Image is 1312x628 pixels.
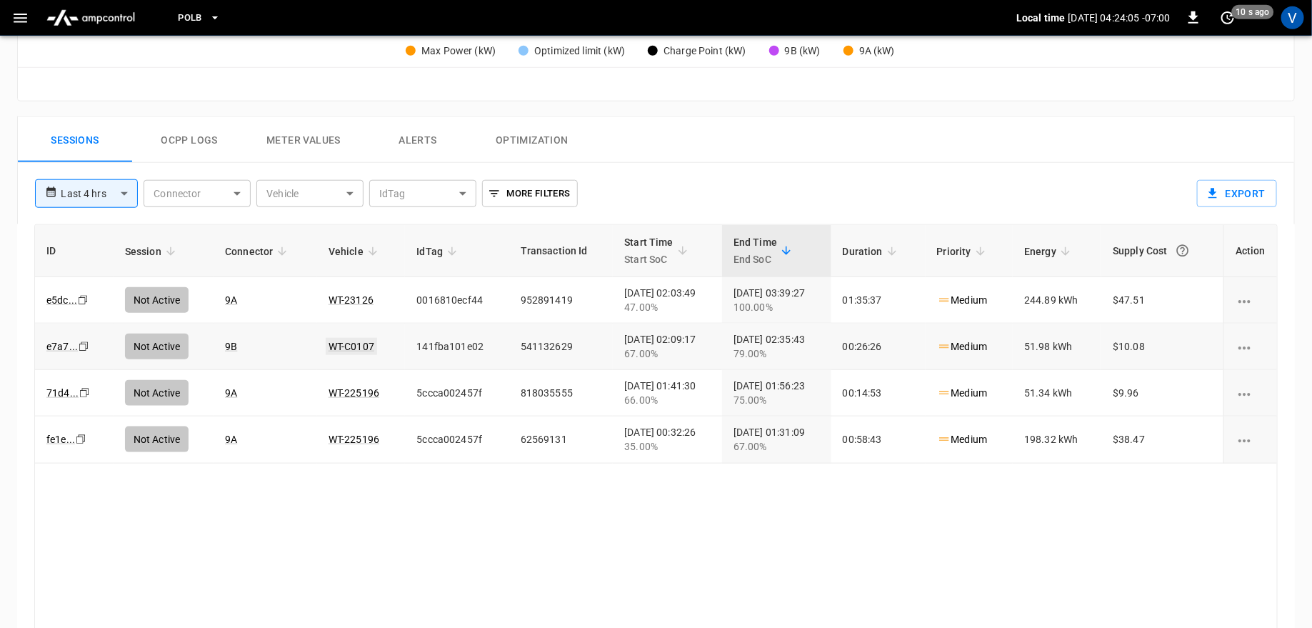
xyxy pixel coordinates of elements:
[361,117,475,163] button: Alerts
[125,287,189,313] div: Not Active
[534,44,625,59] div: Optimized limit (kW)
[1013,277,1101,324] td: 244.89 kWh
[624,347,711,361] div: 67.00%
[246,117,361,163] button: Meter Values
[1197,180,1277,207] button: Export
[733,393,820,407] div: 75.00%
[624,379,711,407] div: [DATE] 01:41:30
[46,341,78,352] a: e7a7...
[225,341,237,352] a: 9B
[76,292,91,308] div: copy
[624,393,711,407] div: 66.00%
[1170,238,1196,264] button: The cost of your charging session based on your supply rates
[35,225,114,277] th: ID
[624,234,673,268] div: Start Time
[1013,324,1101,370] td: 51.98 kWh
[831,324,926,370] td: 00:26:26
[225,387,237,399] a: 9A
[172,4,226,32] button: PoLB
[178,10,202,26] span: PoLB
[405,370,509,417] td: 5ccca002457f
[831,277,926,324] td: 01:35:37
[1016,11,1066,25] p: Local time
[733,332,820,361] div: [DATE] 02:35:43
[1101,370,1223,417] td: $9.96
[785,44,821,59] div: 9B (kW)
[74,432,89,447] div: copy
[937,432,988,447] p: Medium
[78,385,92,401] div: copy
[225,243,291,260] span: Connector
[624,234,692,268] span: Start TimeStart SoC
[509,370,614,417] td: 818035555
[329,243,382,260] span: Vehicle
[733,347,820,361] div: 79.00%
[1236,293,1266,307] div: charging session options
[35,225,1277,463] table: sessions table
[225,294,237,306] a: 9A
[937,386,988,401] p: Medium
[624,332,711,361] div: [DATE] 02:09:17
[61,180,138,207] div: Last 4 hrs
[329,434,379,445] a: WT-225196
[405,417,509,463] td: 5ccca002457f
[1101,324,1223,370] td: $10.08
[77,339,91,354] div: copy
[1236,386,1266,400] div: charging session options
[125,243,180,260] span: Session
[1024,243,1075,260] span: Energy
[1013,370,1101,417] td: 51.34 kWh
[1068,11,1171,25] p: [DATE] 04:24:05 -07:00
[125,334,189,359] div: Not Active
[405,277,509,324] td: 0016810ecf44
[329,294,374,306] a: WT-23126
[624,439,711,454] div: 35.00%
[733,439,820,454] div: 67.00%
[937,243,990,260] span: Priority
[1113,238,1212,264] div: Supply Cost
[624,251,673,268] p: Start SoC
[1223,225,1277,277] th: Action
[624,300,711,314] div: 47.00%
[733,286,820,314] div: [DATE] 03:39:27
[624,286,711,314] div: [DATE] 02:03:49
[482,180,577,207] button: More Filters
[132,117,246,163] button: Ocpp logs
[509,324,614,370] td: 541132629
[421,44,496,59] div: Max Power (kW)
[1013,417,1101,463] td: 198.32 kWh
[475,117,589,163] button: Optimization
[937,293,988,308] p: Medium
[859,44,895,59] div: 9A (kW)
[831,417,926,463] td: 00:58:43
[663,44,746,59] div: Charge Point (kW)
[1236,339,1266,354] div: charging session options
[46,434,75,445] a: fe1e...
[733,234,777,268] div: End Time
[624,425,711,454] div: [DATE] 00:32:26
[509,277,614,324] td: 952891419
[416,243,461,260] span: IdTag
[733,234,796,268] span: End TimeEnd SoC
[733,251,777,268] p: End SoC
[937,339,988,354] p: Medium
[1216,6,1239,29] button: set refresh interval
[329,387,379,399] a: WT-225196
[509,417,614,463] td: 62569131
[18,117,132,163] button: Sessions
[405,324,509,370] td: 141fba101e02
[1101,417,1223,463] td: $38.47
[46,294,77,306] a: e5dc...
[41,4,141,31] img: ampcontrol.io logo
[843,243,901,260] span: Duration
[733,425,820,454] div: [DATE] 01:31:09
[1281,6,1304,29] div: profile-icon
[46,387,79,399] a: 71d4...
[1236,432,1266,447] div: charging session options
[326,338,377,355] a: WT-C0107
[1232,5,1274,19] span: 10 s ago
[733,379,820,407] div: [DATE] 01:56:23
[225,434,237,445] a: 9A
[1101,277,1223,324] td: $47.51
[125,427,189,452] div: Not Active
